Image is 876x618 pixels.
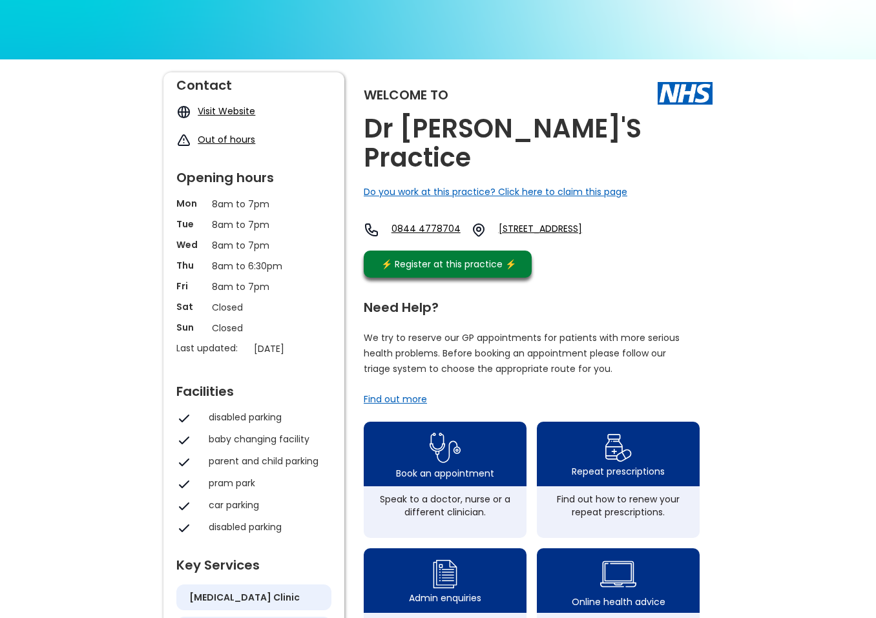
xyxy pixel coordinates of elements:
[176,342,247,355] p: Last updated:
[572,465,665,478] div: Repeat prescriptions
[364,114,713,172] h2: Dr [PERSON_NAME]'s Practice
[572,595,665,608] div: Online health advice
[396,467,494,480] div: Book an appointment
[176,133,191,148] img: exclamation icon
[209,411,325,424] div: disabled parking
[499,222,637,238] a: [STREET_ADDRESS]
[198,105,255,118] a: Visit Website
[176,72,331,92] div: Contact
[209,433,325,446] div: baby changing facility
[212,197,296,211] p: 8am to 7pm
[176,218,205,231] p: Tue
[364,330,680,376] p: We try to reserve our GP appointments for patients with more serious health problems. Before book...
[543,493,693,519] div: Find out how to renew your repeat prescriptions.
[176,552,331,572] div: Key Services
[364,251,532,278] a: ⚡️ Register at this practice ⚡️
[209,520,325,533] div: disabled parking
[370,493,520,519] div: Speak to a doctor, nurse or a different clinician.
[209,455,325,468] div: parent and child parking
[176,165,331,184] div: Opening hours
[212,259,296,273] p: 8am to 6:30pm
[431,557,459,592] img: admin enquiry icon
[212,280,296,294] p: 8am to 7pm
[176,378,331,398] div: Facilities
[658,82,713,104] img: The NHS logo
[176,300,205,313] p: Sat
[364,88,448,101] div: Welcome to
[212,238,296,252] p: 8am to 7pm
[605,431,632,465] img: repeat prescription icon
[189,591,300,604] h5: [MEDICAL_DATA] clinic
[212,321,296,335] p: Closed
[374,257,523,271] div: ⚡️ Register at this practice ⚡️
[176,280,205,293] p: Fri
[176,259,205,272] p: Thu
[212,300,296,314] p: Closed
[209,499,325,511] div: car parking
[212,218,296,232] p: 8am to 7pm
[176,321,205,334] p: Sun
[176,105,191,119] img: globe icon
[471,222,486,238] img: practice location icon
[364,294,700,314] div: Need Help?
[364,222,379,238] img: telephone icon
[209,477,325,489] div: pram park
[364,422,527,538] a: book appointment icon Book an appointmentSpeak to a doctor, nurse or a different clinician.
[537,422,700,538] a: repeat prescription iconRepeat prescriptionsFind out how to renew your repeat prescriptions.
[409,592,481,604] div: Admin enquiries
[600,553,636,595] img: health advice icon
[364,393,427,406] a: Find out more
[364,185,627,198] a: Do you work at this practice? Click here to claim this page
[176,238,205,251] p: Wed
[391,222,461,238] a: 0844 4778704
[176,197,205,210] p: Mon
[198,133,255,146] a: Out of hours
[430,429,461,467] img: book appointment icon
[254,342,338,356] p: [DATE]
